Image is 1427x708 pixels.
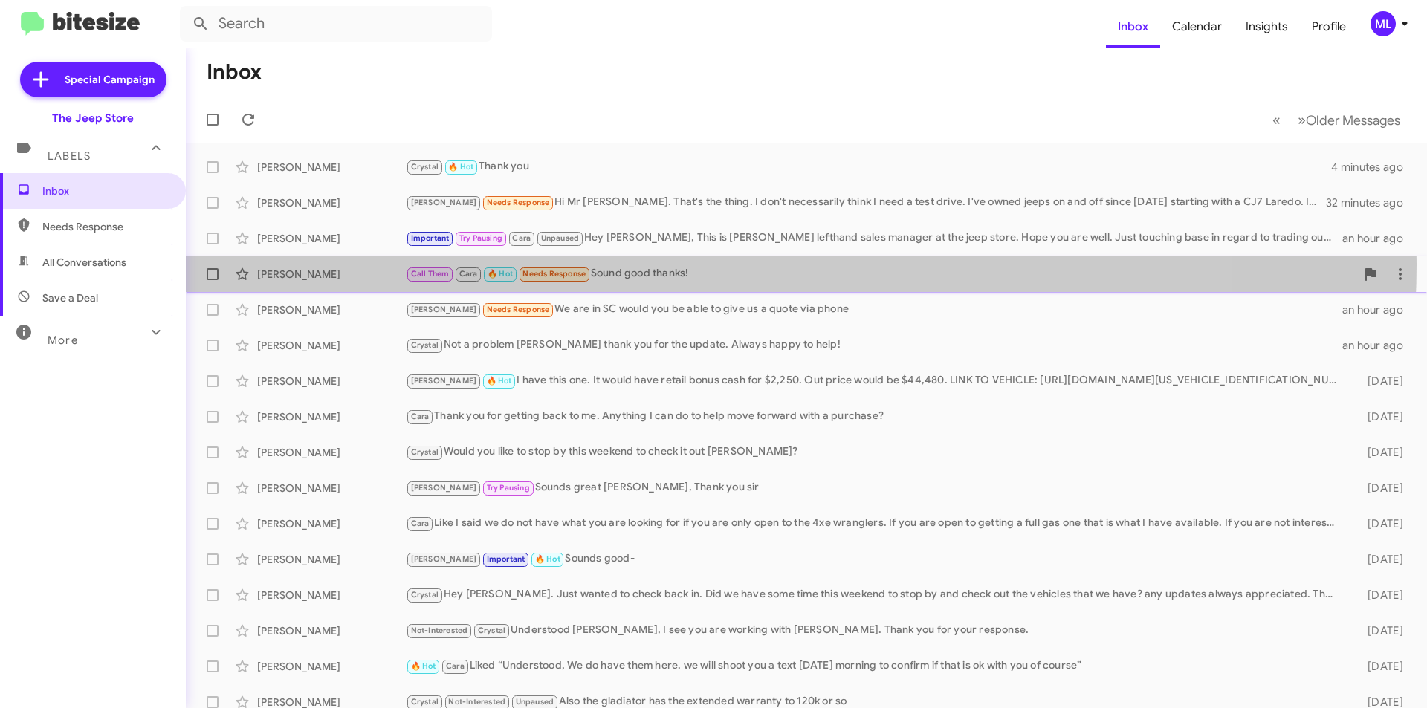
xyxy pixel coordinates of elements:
a: Special Campaign [20,62,166,97]
div: [DATE] [1344,552,1415,567]
span: Cara [459,269,478,279]
div: Sounds great [PERSON_NAME], Thank you sir [406,479,1344,496]
span: Try Pausing [459,233,502,243]
div: [PERSON_NAME] [257,160,406,175]
span: Not-Interested [411,626,468,635]
span: 🔥 Hot [535,554,560,564]
span: Labels [48,149,91,163]
input: Search [180,6,492,42]
div: [PERSON_NAME] [257,374,406,389]
div: [PERSON_NAME] [257,231,406,246]
div: Liked “Understood, We do have them here. we will shoot you a text [DATE] morning to confirm if th... [406,657,1344,675]
span: Older Messages [1306,112,1400,129]
span: Cara [411,412,430,421]
div: an hour ago [1342,338,1415,353]
div: I have this one. It would have retail bonus cash for $2,250. Out price would be $44,480. LINK TO ... [406,372,1344,389]
a: Calendar [1160,5,1234,48]
span: Inbox [42,184,169,198]
span: [PERSON_NAME] [411,305,477,314]
span: Crystal [411,447,439,457]
div: [PERSON_NAME] [257,445,406,460]
div: an hour ago [1342,231,1415,246]
h1: Inbox [207,60,262,84]
span: » [1298,111,1306,129]
nav: Page navigation example [1264,105,1409,135]
span: Unpaused [516,697,554,707]
div: Not a problem [PERSON_NAME] thank you for the update. Always happy to help! [406,337,1342,354]
div: [PERSON_NAME] [257,481,406,496]
span: Crystal [411,697,439,707]
div: [PERSON_NAME] [257,409,406,424]
div: Thank you [406,158,1331,175]
div: Like I said we do not have what you are looking for if you are only open to the 4xe wranglers. If... [406,515,1344,532]
span: Try Pausing [487,483,530,493]
span: 🔥 Hot [488,269,513,279]
span: Important [487,554,525,564]
div: [PERSON_NAME] [257,267,406,282]
span: Needs Response [487,305,550,314]
span: [PERSON_NAME] [411,483,477,493]
div: Hey [PERSON_NAME]. Just wanted to check back in. Did we have some time this weekend to stop by an... [406,586,1344,603]
a: Profile [1300,5,1358,48]
span: Save a Deal [42,290,98,305]
div: 32 minutes ago [1326,195,1415,210]
span: [PERSON_NAME] [411,198,477,207]
div: [DATE] [1344,516,1415,531]
div: [DATE] [1344,623,1415,638]
div: Thank you for getting back to me. Anything I can do to help move forward with a purchase? [406,408,1344,425]
span: « [1272,111,1281,129]
div: Hey [PERSON_NAME], This is [PERSON_NAME] lefthand sales manager at the jeep store. Hope you are w... [406,230,1342,247]
div: [DATE] [1344,588,1415,603]
span: All Conversations [42,255,126,270]
div: [PERSON_NAME] [257,552,406,567]
div: 4 minutes ago [1331,160,1415,175]
button: ML [1358,11,1411,36]
div: The Jeep Store [52,111,134,126]
div: [PERSON_NAME] [257,623,406,638]
span: Cara [446,661,465,671]
div: [DATE] [1344,659,1415,674]
div: [PERSON_NAME] [257,195,406,210]
div: [DATE] [1344,445,1415,460]
span: [PERSON_NAME] [411,376,477,386]
span: 🔥 Hot [487,376,512,386]
div: Understood [PERSON_NAME], I see you are working with [PERSON_NAME]. Thank you for your response. [406,622,1344,639]
div: [DATE] [1344,374,1415,389]
a: Insights [1234,5,1300,48]
span: Unpaused [541,233,580,243]
button: Next [1289,105,1409,135]
span: Cara [512,233,531,243]
span: Special Campaign [65,72,155,87]
span: Needs Response [487,198,550,207]
span: Call Them [411,269,450,279]
a: Inbox [1106,5,1160,48]
div: Hi Mr [PERSON_NAME]. That's the thing. I don't necessarily think I need a test drive. I've owned ... [406,194,1326,211]
div: ML [1371,11,1396,36]
div: [PERSON_NAME] [257,516,406,531]
div: [DATE] [1344,481,1415,496]
button: Previous [1263,105,1290,135]
span: Important [411,233,450,243]
div: We are in SC would you be able to give us a quote via phone [406,301,1342,318]
div: [PERSON_NAME] [257,338,406,353]
span: Cara [411,519,430,528]
div: [PERSON_NAME] [257,302,406,317]
span: More [48,334,78,347]
span: 🔥 Hot [448,162,473,172]
div: Would you like to stop by this weekend to check it out [PERSON_NAME]? [406,444,1344,461]
span: Needs Response [522,269,586,279]
div: Sounds good- [406,551,1344,568]
div: an hour ago [1342,302,1415,317]
span: 🔥 Hot [411,661,436,671]
span: [PERSON_NAME] [411,554,477,564]
div: [PERSON_NAME] [257,659,406,674]
span: Needs Response [42,219,169,234]
div: [PERSON_NAME] [257,588,406,603]
span: Crystal [478,626,505,635]
span: Crystal [411,590,439,600]
div: Sound good thanks! [406,265,1356,282]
